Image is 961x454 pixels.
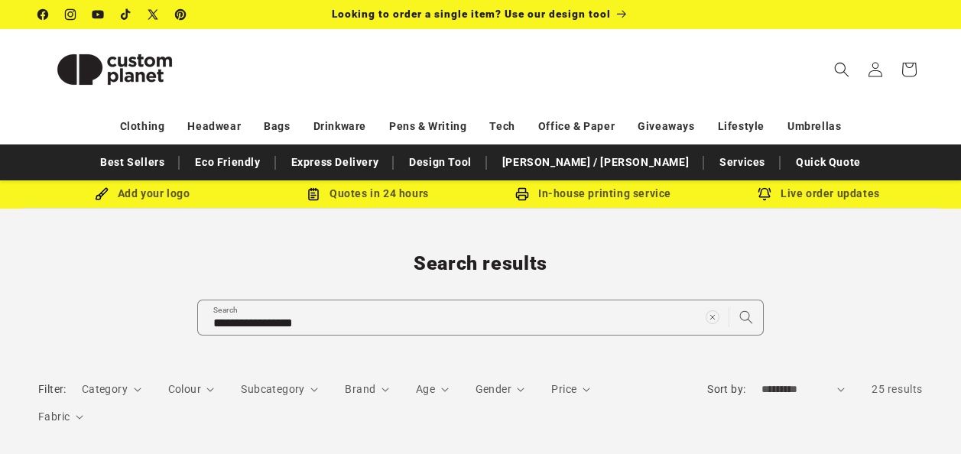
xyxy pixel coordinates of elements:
[120,113,165,140] a: Clothing
[481,184,706,203] div: In-house printing service
[825,53,859,86] summary: Search
[38,410,70,423] span: Fabric
[255,184,481,203] div: Quotes in 24 hours
[538,113,615,140] a: Office & Paper
[476,381,525,397] summary: Gender (0 selected)
[168,383,201,395] span: Colour
[706,184,932,203] div: Live order updates
[95,187,109,201] img: Brush Icon
[313,113,366,140] a: Drinkware
[495,149,696,176] a: [PERSON_NAME] / [PERSON_NAME]
[872,383,923,395] span: 25 results
[187,149,268,176] a: Eco Friendly
[38,381,67,397] h2: Filter:
[551,381,590,397] summary: Price
[38,409,83,425] summary: Fabric (0 selected)
[38,35,191,104] img: Custom Planet
[787,113,841,140] a: Umbrellas
[476,383,511,395] span: Gender
[345,383,375,395] span: Brand
[416,383,435,395] span: Age
[93,149,172,176] a: Best Sellers
[187,113,241,140] a: Headwear
[718,113,765,140] a: Lifestyle
[284,149,387,176] a: Express Delivery
[82,381,141,397] summary: Category (0 selected)
[416,381,449,397] summary: Age (0 selected)
[82,383,128,395] span: Category
[696,300,729,334] button: Clear search term
[307,187,320,201] img: Order Updates Icon
[712,149,773,176] a: Services
[264,113,290,140] a: Bags
[758,187,771,201] img: Order updates
[788,149,868,176] a: Quick Quote
[638,113,694,140] a: Giveaways
[168,381,215,397] summary: Colour (0 selected)
[345,381,389,397] summary: Brand (0 selected)
[30,184,255,203] div: Add your logo
[489,113,515,140] a: Tech
[551,383,576,395] span: Price
[332,8,611,20] span: Looking to order a single item? Use our design tool
[389,113,466,140] a: Pens & Writing
[33,29,197,109] a: Custom Planet
[241,383,304,395] span: Subcategory
[401,149,479,176] a: Design Tool
[241,381,318,397] summary: Subcategory (0 selected)
[38,251,923,276] h1: Search results
[515,187,529,201] img: In-house printing
[729,300,763,334] button: Search
[707,383,745,395] label: Sort by:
